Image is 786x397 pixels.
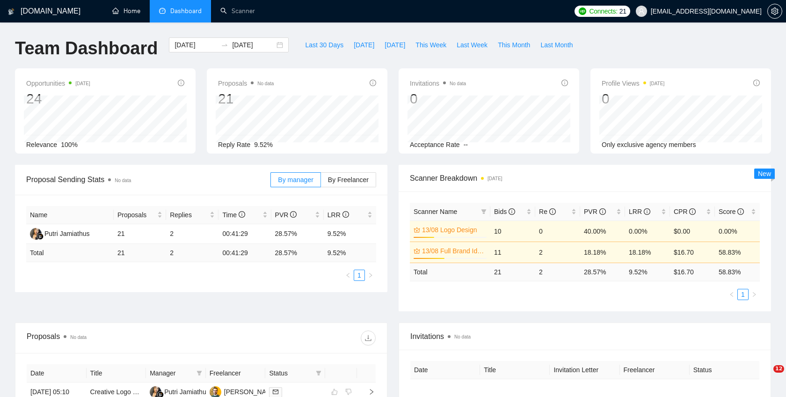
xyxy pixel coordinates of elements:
span: No data [450,81,466,86]
td: 11 [490,242,535,263]
span: setting [768,7,782,15]
td: 0.00% [625,221,670,242]
button: Last Week [451,37,493,52]
span: left [729,292,735,297]
div: 0 [410,90,466,108]
a: PJPutri Jamiathus [150,388,209,395]
th: Freelancer [206,364,266,382]
button: setting [767,4,782,19]
span: Opportunities [26,78,90,89]
a: 1 [738,289,748,300]
span: Manager [150,368,193,378]
span: info-circle [342,211,349,218]
span: Replies [170,210,208,220]
a: 13/08 Logo Design [422,225,485,235]
a: 13/08 Full Brand Identity [422,246,485,256]
div: 0 [602,90,664,108]
span: crown [414,248,420,254]
a: PJPutri Jamiathus [30,229,89,237]
span: info-circle [753,80,760,86]
span: By Freelancer [328,176,369,184]
div: Putri Jamiathus [164,387,209,397]
a: KA[PERSON_NAME] [210,388,278,395]
span: Relevance [26,141,57,148]
button: left [726,289,737,300]
td: $ 16.70 [670,263,715,281]
th: Invitation Letter [550,361,619,379]
img: upwork-logo.png [579,7,586,15]
button: This Week [410,37,451,52]
td: 00:41:29 [218,224,271,244]
div: [PERSON_NAME] [224,387,278,397]
button: left [342,270,354,281]
h1: Team Dashboard [15,37,158,59]
span: Scanner Breakdown [410,172,760,184]
span: Acceptance Rate [410,141,460,148]
li: Previous Page [342,270,354,281]
li: 1 [737,289,749,300]
span: Invitations [410,78,466,89]
th: Date [27,364,87,382]
li: 1 [354,270,365,281]
img: gigradar-bm.png [37,233,44,240]
td: 21 [114,244,166,262]
td: 21 [114,224,166,244]
span: No data [257,81,274,86]
iframe: Intercom live chat [754,365,777,388]
span: Bids [494,208,515,215]
td: 9.52% [324,224,376,244]
span: Re [539,208,556,215]
span: mail [273,389,278,395]
button: Last 30 Days [300,37,349,52]
span: crown [414,227,420,233]
span: right [751,292,757,297]
span: [DATE] [354,40,374,50]
span: Profile Views [602,78,664,89]
span: No data [70,335,87,340]
img: PJ [30,228,42,240]
span: Dashboard [170,7,202,15]
span: to [221,41,228,49]
td: 0.00% [715,221,760,242]
span: info-circle [644,208,650,215]
span: LRR [629,208,650,215]
th: Replies [166,206,218,224]
span: filter [479,205,488,219]
input: Start date [175,40,217,50]
td: 40.00% [580,221,625,242]
th: Freelancer [620,361,690,379]
span: No data [454,334,471,339]
button: right [749,289,760,300]
span: Connects: [589,6,617,16]
span: LRR [327,211,349,219]
th: Proposals [114,206,166,224]
th: Status [690,361,759,379]
span: info-circle [737,208,744,215]
li: Previous Page [726,289,737,300]
th: Date [410,361,480,379]
td: 9.52 % [324,244,376,262]
span: Last Week [457,40,488,50]
button: [DATE] [379,37,410,52]
button: [DATE] [349,37,379,52]
time: [DATE] [75,81,90,86]
span: Proposal Sending Stats [26,174,270,185]
th: Name [26,206,114,224]
img: logo [8,4,15,19]
li: Next Page [365,270,376,281]
button: download [361,331,376,346]
span: PVR [584,208,606,215]
td: 10 [490,221,535,242]
span: [DATE] [385,40,405,50]
th: Manager [146,364,206,382]
span: New [758,170,771,177]
td: 21 [490,263,535,281]
span: info-circle [689,208,696,215]
span: Reply Rate [218,141,250,148]
td: 58.83% [715,242,760,263]
a: homeHome [112,7,140,15]
span: Time [222,211,245,219]
span: This Month [498,40,530,50]
td: 2 [535,242,580,263]
span: left [345,272,351,278]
